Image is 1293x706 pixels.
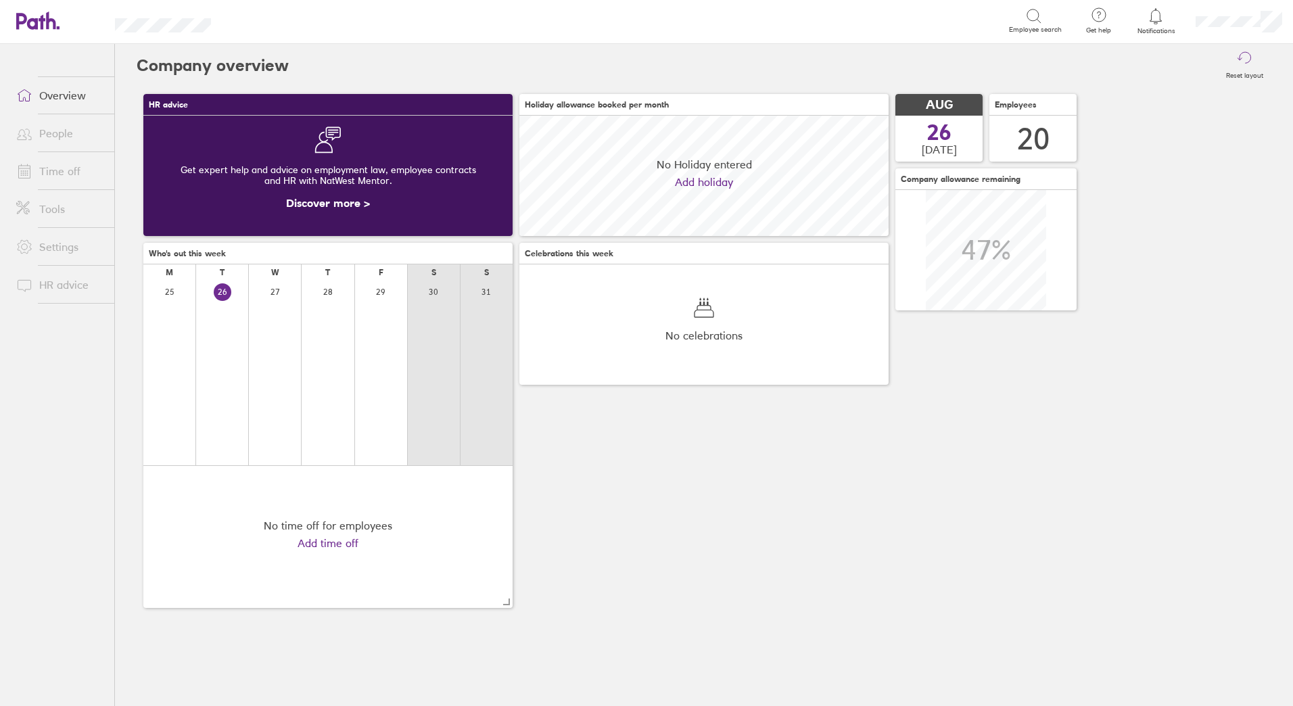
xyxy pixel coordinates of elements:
[5,195,114,222] a: Tools
[1077,26,1121,34] span: Get help
[149,249,226,258] span: Who's out this week
[298,537,358,549] a: Add time off
[248,14,282,26] div: Search
[5,120,114,147] a: People
[271,268,279,277] div: W
[154,154,502,197] div: Get expert help and advice on employment law, employee contracts and HR with NatWest Mentor.
[922,143,957,156] span: [DATE]
[431,268,436,277] div: S
[1134,27,1178,35] span: Notifications
[995,100,1037,110] span: Employees
[926,98,953,112] span: AUG
[5,82,114,109] a: Overview
[657,158,752,170] span: No Holiday entered
[525,100,669,110] span: Holiday allowance booked per month
[264,519,392,532] div: No time off for employees
[220,268,225,277] div: T
[525,249,613,258] span: Celebrations this week
[325,268,330,277] div: T
[665,329,743,342] span: No celebrations
[1218,68,1271,80] label: Reset layout
[1017,122,1050,156] div: 20
[1134,7,1178,35] a: Notifications
[901,174,1020,184] span: Company allowance remaining
[927,122,951,143] span: 26
[137,44,289,87] h2: Company overview
[675,176,733,188] a: Add holiday
[1218,44,1271,87] button: Reset layout
[5,271,114,298] a: HR advice
[484,268,489,277] div: S
[166,268,173,277] div: M
[286,196,370,210] a: Discover more >
[149,100,188,110] span: HR advice
[5,233,114,260] a: Settings
[5,158,114,185] a: Time off
[1009,26,1062,34] span: Employee search
[379,268,383,277] div: F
